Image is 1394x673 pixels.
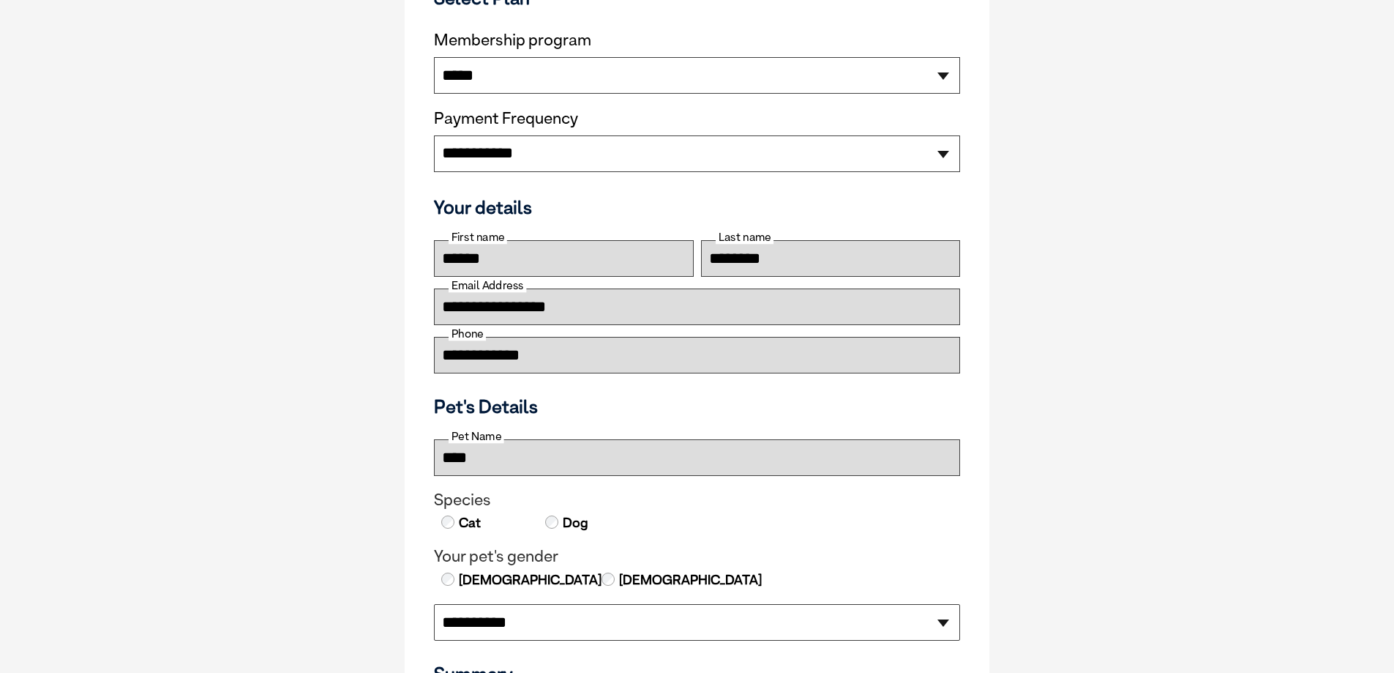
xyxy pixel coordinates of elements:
label: Email Address [449,279,526,292]
label: First name [449,231,507,244]
label: Payment Frequency [434,109,578,128]
label: Membership program [434,31,960,50]
h3: Your details [434,196,960,218]
label: Last name [716,231,773,244]
label: Phone [449,327,486,341]
legend: Species [434,491,960,510]
h3: Pet's Details [428,395,966,417]
legend: Your pet's gender [434,547,960,566]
